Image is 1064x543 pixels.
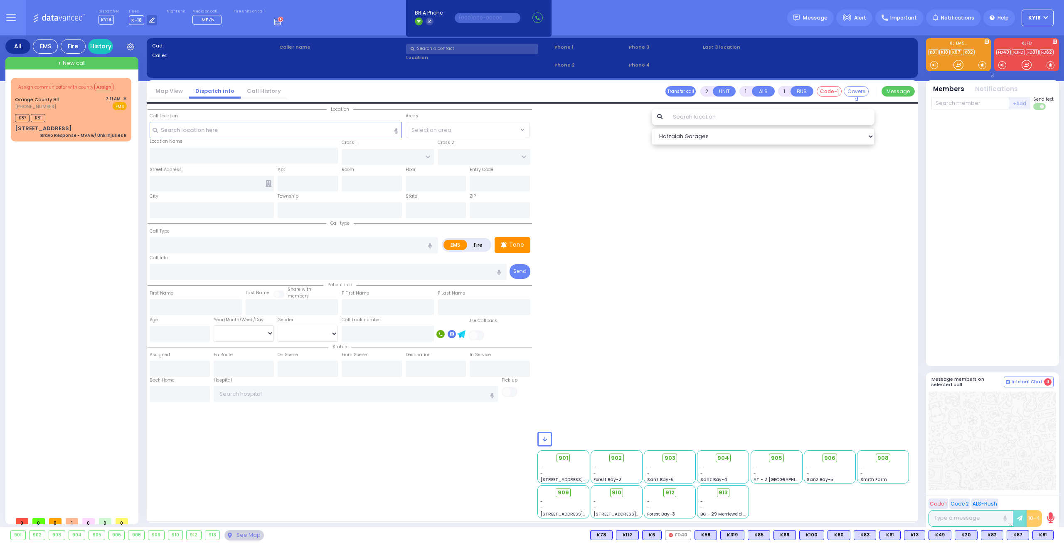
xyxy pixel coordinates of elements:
button: Message [882,86,915,97]
div: BLS [590,530,613,540]
button: Assign [94,83,113,91]
div: K78 [590,530,613,540]
span: [PHONE_NUMBER] [15,103,56,110]
span: 7:11 AM [106,96,121,102]
span: Sanz Bay-5 [807,476,833,483]
label: Apt [278,166,285,173]
span: - [647,505,650,511]
label: Medic on call [192,9,224,14]
span: - [594,464,596,470]
span: Forest Bay-3 [647,511,675,517]
button: Transfer call [665,86,696,97]
span: - [540,464,543,470]
label: Last 3 location [703,44,808,51]
input: Search location [667,109,875,125]
span: KY18 [1028,14,1041,22]
label: Last Name [246,290,269,296]
img: Logo [33,12,88,23]
label: ZIP [470,193,476,200]
label: KJ EMS... [926,41,991,47]
span: Phone 3 [629,44,700,51]
a: Orange County 911 [15,96,59,103]
span: + New call [58,59,86,67]
div: BLS [642,530,662,540]
div: All [5,39,30,54]
button: Code 2 [949,498,970,509]
span: 0 [116,518,128,524]
span: - [700,505,703,511]
button: Code 1 [929,498,948,509]
div: K83 [854,530,876,540]
label: State [406,193,417,200]
a: Dispatch info [189,87,241,95]
button: ALS [752,86,775,97]
div: K80 [828,530,850,540]
span: Help [997,14,1009,22]
label: Assigned [150,352,170,358]
span: Internal Chat [1012,379,1042,385]
span: Patient info [323,282,356,288]
h5: Message members on selected call [931,377,1004,387]
label: In Service [470,352,491,358]
label: Caller: [152,52,276,59]
div: K82 [981,530,1003,540]
span: 902 [611,454,622,462]
a: FD62 [1039,49,1054,55]
label: Room [342,166,354,173]
a: K81 [928,49,938,55]
span: 0 [32,518,45,524]
div: K61 [879,530,901,540]
button: Covered [844,86,869,97]
div: K58 [695,530,717,540]
button: Send [510,264,530,279]
label: EMS [443,240,468,250]
label: Call back number [342,317,381,323]
label: Call Info [150,255,167,261]
span: 904 [717,454,729,462]
div: BLS [720,530,744,540]
a: FD40 [996,49,1011,55]
span: Send text [1033,96,1054,102]
span: members [288,293,309,299]
span: [STREET_ADDRESS][PERSON_NAME] [540,511,619,517]
span: K87 [15,114,30,122]
div: BLS [828,530,850,540]
label: Gender [278,317,293,323]
div: K85 [748,530,770,540]
span: - [860,470,863,476]
span: EMS [113,102,127,110]
div: 908 [128,531,144,540]
span: BRIA Phone [415,9,443,17]
span: BG - 29 Merriewold S. [700,511,747,517]
div: 904 [69,531,85,540]
span: - [700,464,703,470]
span: Assign communicator with county [18,84,94,90]
div: 910 [168,531,183,540]
label: Location Name [150,138,182,145]
span: - [594,498,596,505]
label: Entry Code [470,166,493,173]
label: Lines [129,9,158,14]
span: - [700,470,703,476]
label: Destination [406,352,431,358]
span: Forest Bay-2 [594,476,621,483]
label: Night unit [167,9,185,14]
div: 913 [205,531,220,540]
div: K49 [929,530,951,540]
div: 912 [187,531,201,540]
span: Sanz Bay-4 [700,476,727,483]
button: ALS-Rush [971,498,998,509]
button: Notifications [975,84,1018,94]
span: Location [327,106,353,112]
span: ✕ [123,95,127,102]
a: K87 [951,49,962,55]
span: 901 [559,454,568,462]
div: FD40 [665,530,691,540]
label: From Scene [342,352,367,358]
span: - [540,470,543,476]
label: P First Name [342,290,369,297]
div: 905 [89,531,105,540]
span: - [807,464,809,470]
label: On Scene [278,352,298,358]
div: BLS [748,530,770,540]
